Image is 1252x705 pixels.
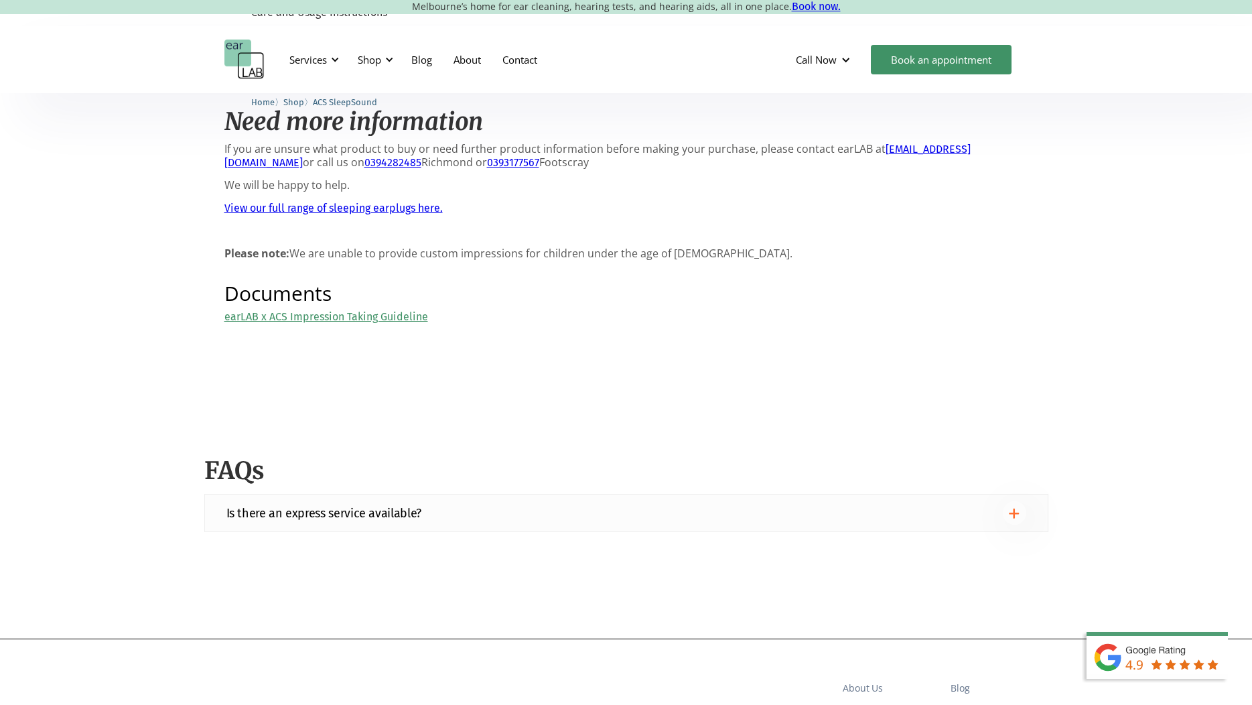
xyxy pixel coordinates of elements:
[251,95,275,108] a: Home
[796,53,837,66] div: Call Now
[224,225,1028,237] p: ‍
[251,95,283,109] li: 〉
[487,156,539,169] a: 0393177567
[224,310,428,323] a: earLAB x ACS Impression Taking Guideline
[313,97,377,107] span: ACS SleepSound
[283,95,304,108] a: Shop
[364,156,421,169] a: 0394282485
[251,97,275,107] span: Home
[843,677,940,700] a: About Us
[785,40,864,80] div: Call Now
[283,97,304,107] span: Shop
[871,45,1012,74] a: Book an appointment
[281,40,343,80] div: Services
[224,40,265,80] a: home
[401,40,443,79] a: Blog
[224,283,1028,304] h2: Documents
[283,95,313,109] li: 〉
[443,40,492,79] a: About
[224,143,971,168] a: [EMAIL_ADDRESS][DOMAIN_NAME]
[289,53,327,66] div: Services
[224,179,1028,192] p: We will be happy to help.
[224,246,289,261] strong: Please note:
[224,247,1028,260] p: We are unable to provide custom impressions for children under the age of [DEMOGRAPHIC_DATA].
[224,107,483,137] em: Need more information
[350,40,397,80] div: Shop
[224,202,443,214] a: View our full range of sleeping earplugs here.
[204,456,1048,487] h2: FAQs
[204,494,1048,532] a: Is there an express service available?
[226,503,421,524] div: Is there an express service available?
[492,40,548,79] a: Contact
[951,677,1048,700] a: Blog
[224,143,1028,168] p: If you are unsure what product to buy or need further product information before making your purc...
[358,53,381,66] div: Shop
[313,95,377,108] a: ACS SleepSound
